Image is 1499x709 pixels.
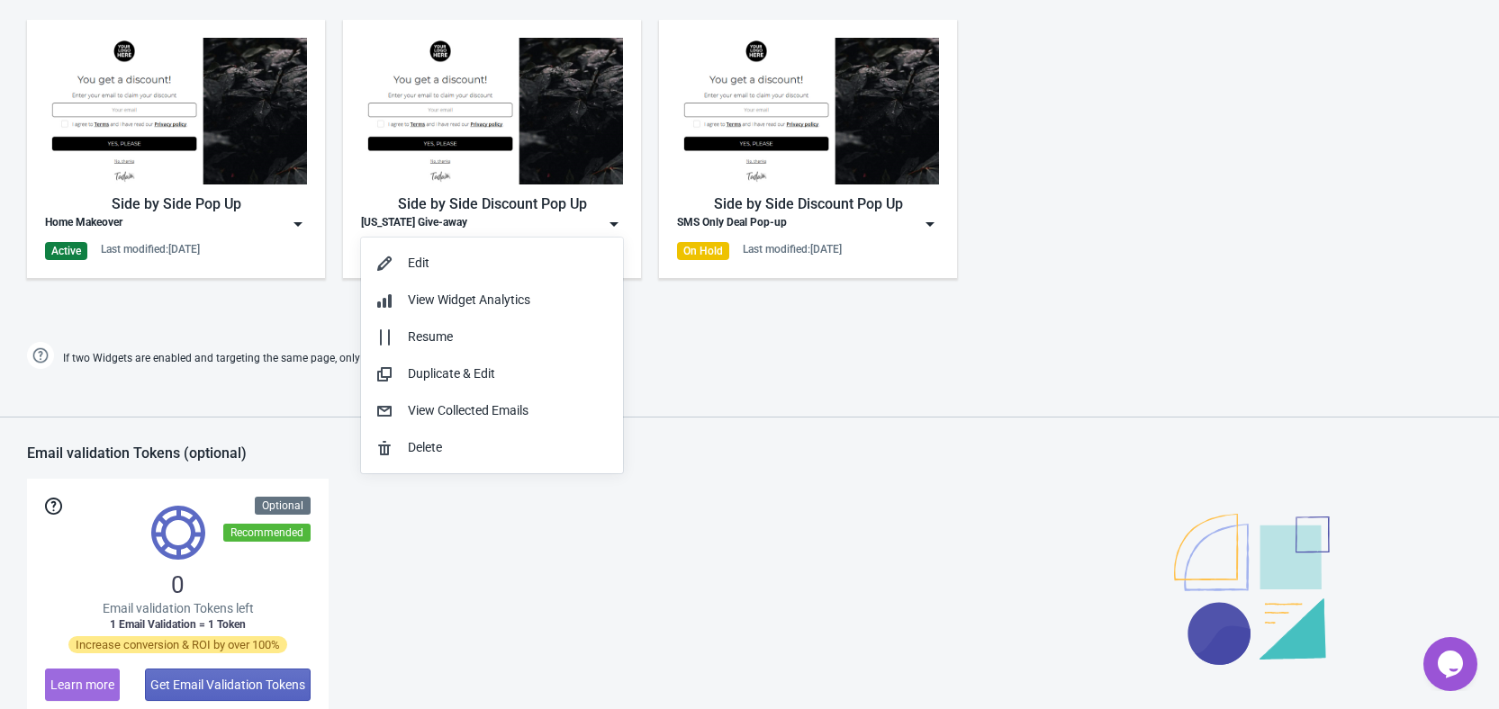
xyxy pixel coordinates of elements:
div: Side by Side Discount Pop Up [361,193,623,215]
img: help.png [27,342,54,369]
span: 1 Email Validation = 1 Token [110,617,246,632]
button: Delete [361,429,623,466]
span: Learn more [50,678,114,692]
div: Optional [255,497,311,515]
span: Get Email Validation Tokens [150,678,305,692]
img: dropdown.png [921,215,939,233]
button: Get Email Validation Tokens [145,669,311,701]
span: Increase conversion & ROI by over 100% [68,636,287,653]
button: Resume [361,319,623,355]
button: Learn more [45,669,120,701]
button: Duplicate & Edit [361,355,623,392]
img: regular_popup.jpg [677,38,939,184]
img: illustration.svg [1174,514,1330,665]
img: regular_popup.jpg [45,38,307,184]
button: Edit [361,245,623,282]
img: tokens.svg [151,506,205,560]
img: dropdown.png [605,215,623,233]
div: Home Makeover [45,215,122,233]
div: Edit [408,254,609,273]
span: If two Widgets are enabled and targeting the same page, only the most recently updated one will b... [63,344,596,373]
div: Recommended [223,524,311,542]
div: Duplicate & Edit [408,364,609,383]
span: Email validation Tokens left [103,599,254,617]
div: Delete [408,438,609,457]
div: SMS Only Deal Pop-up [677,215,787,233]
iframe: chat widget [1423,637,1481,691]
span: View Widget Analytics [408,292,530,307]
img: dropdown.png [289,215,307,233]
div: View Collected Emails [408,401,609,420]
div: Side by Side Pop Up [45,193,307,215]
div: Resume [408,328,609,346]
div: Last modified: [DATE] [101,242,200,256]
span: 0 [171,570,185,599]
div: Side by Side Discount Pop Up [677,193,939,215]
button: View Collected Emails [361,392,623,429]
div: Last modified: [DATE] [743,242,842,256]
button: View Widget Analytics [361,282,623,319]
div: Active [45,242,87,260]
img: regular_popup.jpg [361,38,623,184]
div: [US_STATE] Give-away [361,215,467,233]
div: On Hold [677,242,729,260]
